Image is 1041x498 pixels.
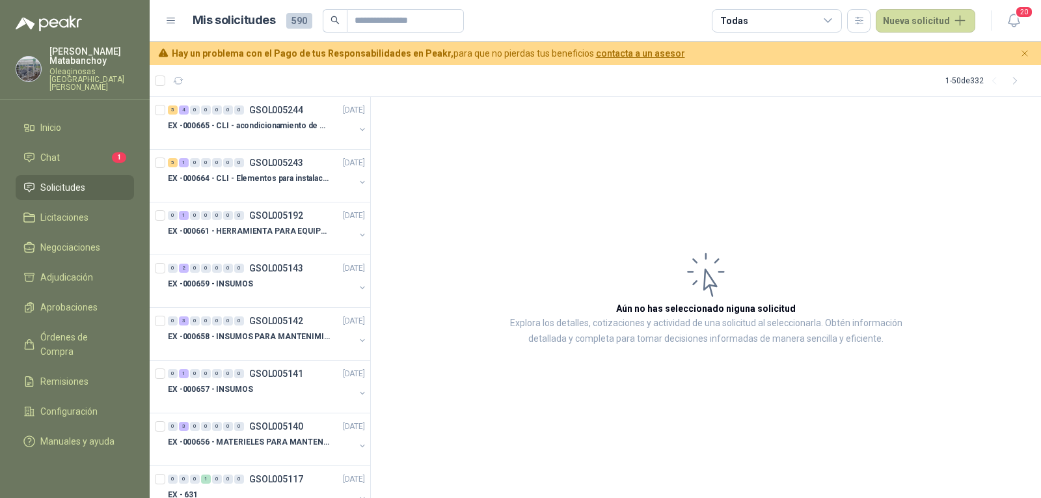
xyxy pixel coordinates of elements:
div: 0 [179,475,189,484]
p: EX -000657 - INSUMOS [168,383,253,396]
span: para que no pierdas tus beneficios [172,46,685,61]
div: 2 [179,264,189,273]
span: Negociaciones [40,240,100,255]
a: Negociaciones [16,235,134,260]
div: 0 [190,422,200,431]
p: GSOL005243 [249,158,303,167]
div: Todas [720,14,748,28]
p: [DATE] [343,104,365,117]
div: 0 [223,369,233,378]
div: 1 [179,369,189,378]
div: 5 [168,105,178,115]
button: Cerrar [1017,46,1033,62]
div: 4 [179,105,189,115]
div: 0 [201,422,211,431]
div: 3 [179,316,189,325]
span: Chat [40,150,60,165]
b: Hay un problema con el Pago de tus Responsabilidades en Peakr, [172,48,453,59]
p: GSOL005117 [249,475,303,484]
div: 0 [223,211,233,220]
p: [DATE] [343,157,365,169]
div: 0 [223,158,233,167]
a: Inicio [16,115,134,140]
p: GSOL005140 [249,422,303,431]
p: GSOL005244 [249,105,303,115]
div: 0 [234,475,244,484]
p: GSOL005141 [249,369,303,378]
p: GSOL005143 [249,264,303,273]
div: 0 [234,264,244,273]
div: 0 [212,105,222,115]
span: Licitaciones [40,210,88,225]
p: EX -000664 - CLI - Elementos para instalacion de c [168,173,330,185]
span: Manuales y ayuda [40,434,115,449]
div: 0 [223,316,233,325]
div: 0 [190,105,200,115]
div: 0 [223,475,233,484]
div: 1 [179,211,189,220]
a: 0 3 0 0 0 0 0 GSOL005140[DATE] EX -000656 - MATERIELES PARA MANTENIMIENTO MECANIC [168,419,368,460]
a: 5 1 0 0 0 0 0 GSOL005243[DATE] EX -000664 - CLI - Elementos para instalacion de c [168,155,368,197]
p: Oleaginosas [GEOGRAPHIC_DATA][PERSON_NAME] [49,68,134,91]
div: 1 [201,475,211,484]
a: Manuales y ayuda [16,429,134,454]
div: 0 [168,211,178,220]
button: 20 [1002,9,1025,33]
a: Configuración [16,399,134,424]
span: Inicio [40,120,61,135]
a: Adjudicación [16,265,134,290]
p: [DATE] [343,210,365,222]
img: Logo peakr [16,16,82,31]
div: 1 [179,158,189,167]
a: 0 3 0 0 0 0 0 GSOL005142[DATE] EX -000658 - INSUMOS PARA MANTENIMIENTO MECANICO [168,313,368,355]
p: GSOL005192 [249,211,303,220]
p: [DATE] [343,262,365,275]
div: 0 [212,158,222,167]
p: [PERSON_NAME] Matabanchoy [49,47,134,65]
div: 0 [212,422,222,431]
p: GSOL005142 [249,316,303,325]
p: [DATE] [343,473,365,486]
span: search [331,16,340,25]
div: 0 [223,105,233,115]
div: 0 [234,316,244,325]
img: Company Logo [16,57,41,81]
span: Órdenes de Compra [40,330,122,359]
div: 0 [212,369,222,378]
a: 0 1 0 0 0 0 0 GSOL005141[DATE] EX -000657 - INSUMOS [168,366,368,408]
div: 1 - 50 de 332 [945,70,1025,91]
p: Explora los detalles, cotizaciones y actividad de una solicitud al seleccionarla. Obtén informaci... [501,316,911,347]
div: 0 [212,264,222,273]
a: 0 1 0 0 0 0 0 GSOL005192[DATE] EX -000661 - HERRAMIENTA PARA EQUIPO MECANICO PLAN [168,208,368,249]
h1: Mis solicitudes [193,11,276,30]
a: Licitaciones [16,205,134,230]
div: 0 [190,211,200,220]
button: Nueva solicitud [876,9,975,33]
p: EX -000658 - INSUMOS PARA MANTENIMIENTO MECANICO [168,331,330,343]
span: Adjudicación [40,270,93,284]
div: 0 [212,475,222,484]
div: 0 [168,422,178,431]
span: Remisiones [40,374,88,389]
div: 3 [179,422,189,431]
div: 0 [201,105,211,115]
a: Órdenes de Compra [16,325,134,364]
div: 0 [212,211,222,220]
div: 0 [201,369,211,378]
div: 0 [190,264,200,273]
h3: Aún no has seleccionado niguna solicitud [616,301,796,316]
div: 5 [168,158,178,167]
span: Configuración [40,404,98,419]
a: Chat1 [16,145,134,170]
div: 0 [234,211,244,220]
div: 0 [168,369,178,378]
a: Remisiones [16,369,134,394]
a: 5 4 0 0 0 0 0 GSOL005244[DATE] EX -000665 - CLI - acondicionamiento de caja para [168,102,368,144]
a: contacta a un asesor [596,48,685,59]
p: [DATE] [343,421,365,433]
div: 0 [168,264,178,273]
div: 0 [190,158,200,167]
p: EX -000665 - CLI - acondicionamiento de caja para [168,120,330,132]
div: 0 [168,475,178,484]
p: [DATE] [343,368,365,380]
